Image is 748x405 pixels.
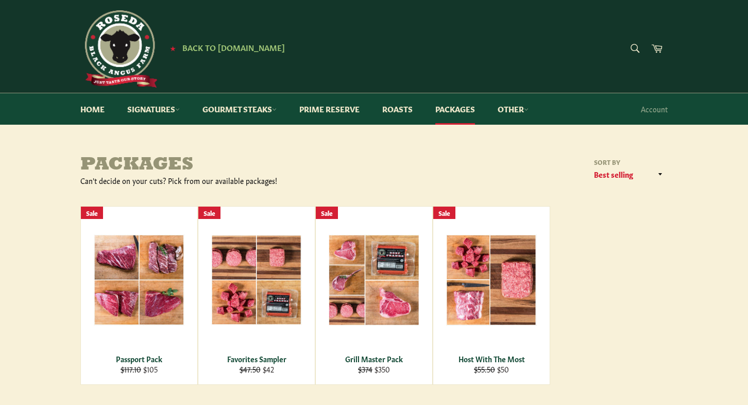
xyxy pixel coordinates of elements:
[117,93,190,125] a: Signatures
[446,234,537,326] img: Host With The Most
[192,93,287,125] a: Gourmet Steaks
[433,206,550,385] a: Host With The Most Host With The Most $55.50 $50
[240,364,261,374] s: $47.50
[198,206,315,385] a: Favorites Sampler Favorites Sampler $47.50 $42
[358,364,372,374] s: $374
[80,206,198,385] a: Passport Pack Passport Pack $117.10 $105
[80,155,374,176] h1: Packages
[182,42,285,53] span: Back to [DOMAIN_NAME]
[322,364,426,374] div: $350
[205,364,309,374] div: $42
[315,206,433,385] a: Grill Master Pack Grill Master Pack $374 $350
[316,207,338,220] div: Sale
[70,93,115,125] a: Home
[165,44,285,52] a: ★ Back to [DOMAIN_NAME]
[372,93,423,125] a: Roasts
[329,234,419,326] img: Grill Master Pack
[289,93,370,125] a: Prime Reserve
[170,44,176,52] span: ★
[198,207,220,220] div: Sale
[80,10,158,88] img: Roseda Beef
[81,207,103,220] div: Sale
[88,364,191,374] div: $105
[440,354,543,364] div: Host With The Most
[487,93,539,125] a: Other
[636,94,673,124] a: Account
[88,354,191,364] div: Passport Pack
[80,176,374,185] div: Can't decide on your cuts? Pick from our available packages!
[211,235,302,325] img: Favorites Sampler
[440,364,543,374] div: $50
[121,364,141,374] s: $117.10
[322,354,426,364] div: Grill Master Pack
[433,207,455,220] div: Sale
[425,93,485,125] a: Packages
[474,364,495,374] s: $55.50
[94,234,184,325] img: Passport Pack
[590,158,668,166] label: Sort by
[205,354,309,364] div: Favorites Sampler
